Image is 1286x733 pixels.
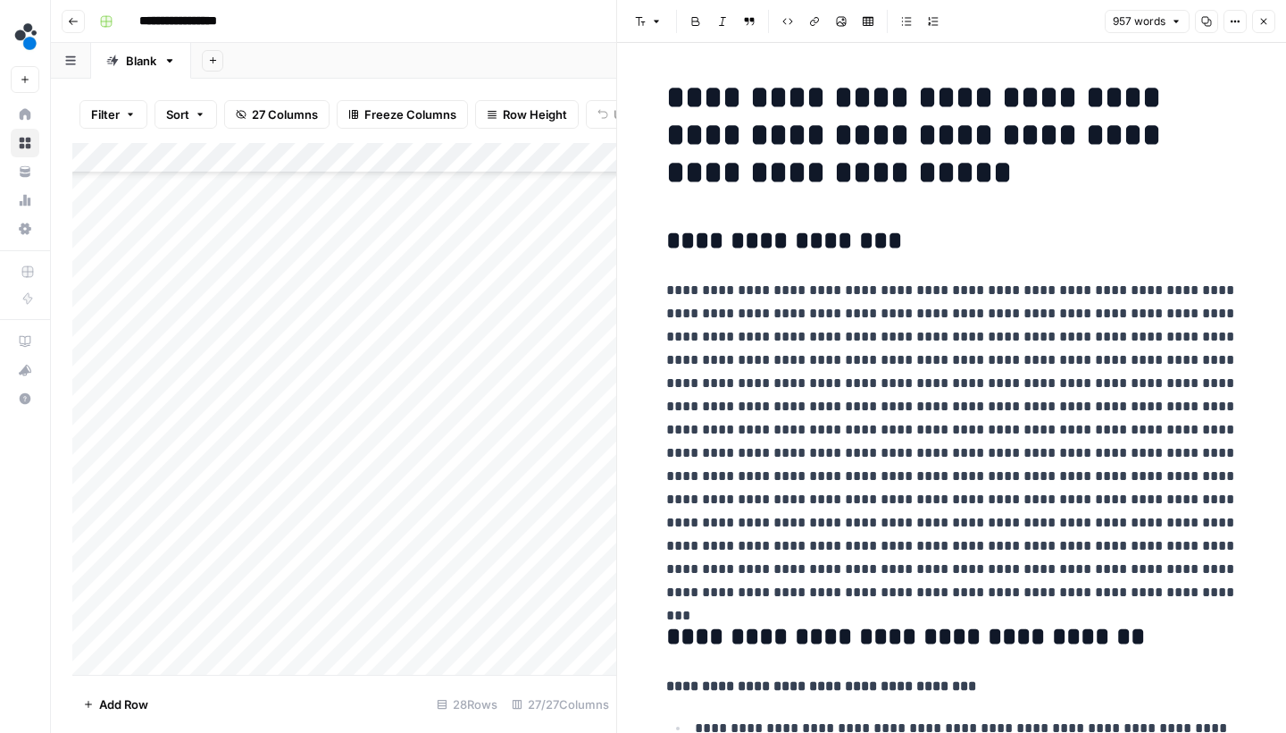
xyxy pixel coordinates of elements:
button: Undo [586,100,656,129]
span: Sort [166,105,189,123]
a: Your Data [11,157,39,186]
span: Add Row [99,695,148,713]
a: AirOps Academy [11,327,39,356]
button: Row Height [475,100,579,129]
a: Home [11,100,39,129]
button: Sort [154,100,217,129]
button: 957 words [1105,10,1190,33]
a: Blank [91,43,191,79]
a: Settings [11,215,39,243]
div: What's new? [12,357,38,383]
span: Row Height [503,105,567,123]
button: What's new? [11,356,39,384]
button: 27 Columns [224,100,330,129]
button: Filter [79,100,147,129]
button: Workspace: spot.ai [11,14,39,59]
span: 27 Columns [252,105,318,123]
span: Filter [91,105,120,123]
button: Freeze Columns [337,100,468,129]
a: Usage [11,186,39,215]
img: spot.ai Logo [11,21,43,53]
span: Freeze Columns [364,105,456,123]
a: Browse [11,129,39,157]
div: Blank [126,52,156,70]
span: 957 words [1113,13,1165,29]
div: 28 Rows [430,690,505,719]
button: Help + Support [11,384,39,413]
div: 27/27 Columns [505,690,616,719]
button: Add Row [72,690,159,719]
